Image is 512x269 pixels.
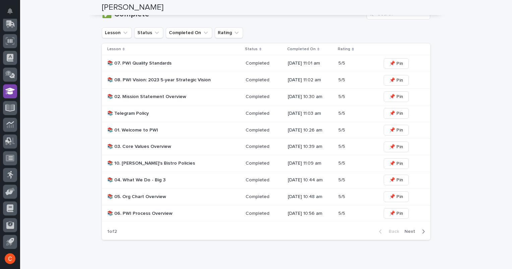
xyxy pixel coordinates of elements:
[389,144,403,150] span: 📌 Pin
[102,155,430,172] tr: 📚 10. [PERSON_NAME]'s Bistro PoliciesCompletedCompleted [DATE] 11:09 am5/55/5 📌 Pin
[338,176,346,183] p: 5/5
[338,59,346,66] p: 5/5
[389,160,403,167] span: 📌 Pin
[166,27,212,38] button: Completed On
[389,110,403,117] span: 📌 Pin
[246,159,271,166] p: Completed
[338,109,346,116] p: 5/5
[288,77,333,83] p: [DATE] 11:02 am
[338,159,346,166] p: 5/5
[246,109,271,116] p: Completed
[102,55,430,72] tr: 📚 07. PWI Quality StandardsCompletedCompleted [DATE] 11:01 am5/55/5 📌 Pin
[384,158,409,169] button: 📌 Pin
[389,127,403,133] span: 📌 Pin
[107,161,225,166] p: 📚 10. [PERSON_NAME]'s Bistro Policies
[288,94,333,100] p: [DATE] 10:30 am
[102,139,430,155] tr: 📚 03. Core Values OverviewCompletedCompleted [DATE] 10:39 am5/55/5 📌 Pin
[288,127,333,133] p: [DATE] 10:26 am
[246,76,271,83] p: Completed
[3,252,17,266] button: users-avatar
[338,143,346,150] p: 5/5
[102,27,132,38] button: Lesson
[384,125,409,136] button: 📌 Pin
[246,176,271,183] p: Completed
[107,144,225,150] p: 📚 03. Core Values Overview
[288,194,333,200] p: [DATE] 10:48 am
[107,111,225,116] p: 📚 Telegram Policy
[384,58,409,69] button: 📌 Pin
[338,193,346,200] p: 5/5
[338,46,350,53] p: Rating
[107,211,225,216] p: 📚 06. PWI Process Overview
[384,91,409,102] button: 📌 Pin
[384,108,409,119] button: 📌 Pin
[384,175,409,185] button: 📌 Pin
[246,59,271,66] p: Completed
[389,60,403,67] span: 📌 Pin
[8,8,17,19] div: Notifications
[288,177,333,183] p: [DATE] 10:44 am
[384,142,409,152] button: 📌 Pin
[288,161,333,166] p: [DATE] 11:09 am
[288,61,333,66] p: [DATE] 11:01 am
[338,209,346,216] p: 5/5
[102,172,430,188] tr: 📚 04. What We Do - Big 3CompletedCompleted [DATE] 10:44 am5/55/5 📌 Pin
[134,27,163,38] button: Status
[107,177,225,183] p: 📚 04. What We Do - Big 3
[389,193,403,200] span: 📌 Pin
[215,27,243,38] button: Rating
[246,143,271,150] p: Completed
[389,210,403,217] span: 📌 Pin
[107,46,121,53] p: Lesson
[246,193,271,200] p: Completed
[287,46,316,53] p: Completed On
[107,127,225,133] p: 📚 01. Welcome to PWI
[245,46,258,53] p: Status
[107,94,225,100] p: 📚 02. Mission Statement Overview
[3,4,17,18] button: Notifications
[288,144,333,150] p: [DATE] 10:39 am
[107,77,225,83] p: 📚 08. PWI Vision: 2023 5-year Strategic Vision
[107,194,225,200] p: 📚 05. Org Chart Overview
[384,191,409,202] button: 📌 Pin
[338,126,346,133] p: 5/5
[102,122,430,139] tr: 📚 01. Welcome to PWICompletedCompleted [DATE] 10:26 am5/55/5 📌 Pin
[374,229,402,235] button: Back
[107,61,225,66] p: 📚 07. PWI Quality Standards
[288,211,333,216] p: [DATE] 10:56 am
[102,3,164,12] h2: [PERSON_NAME]
[246,93,271,100] p: Completed
[246,209,271,216] p: Completed
[338,93,346,100] p: 5/5
[102,205,430,222] tr: 📚 06. PWI Process OverviewCompletedCompleted [DATE] 10:56 am5/55/5 📌 Pin
[102,72,430,89] tr: 📚 08. PWI Vision: 2023 5-year Strategic VisionCompletedCompleted [DATE] 11:02 am5/55/5 📌 Pin
[389,177,403,183] span: 📌 Pin
[385,229,399,234] span: Back
[384,75,409,86] button: 📌 Pin
[404,229,419,234] span: Next
[102,105,430,122] tr: 📚 Telegram PolicyCompletedCompleted [DATE] 11:03 am5/55/5 📌 Pin
[246,126,271,133] p: Completed
[102,188,430,205] tr: 📚 05. Org Chart OverviewCompletedCompleted [DATE] 10:48 am5/55/5 📌 Pin
[389,77,403,84] span: 📌 Pin
[102,223,122,240] p: 1 of 2
[102,88,430,105] tr: 📚 02. Mission Statement OverviewCompletedCompleted [DATE] 10:30 am5/55/5 📌 Pin
[338,76,346,83] p: 5/5
[402,229,430,235] button: Next
[384,208,409,219] button: 📌 Pin
[389,93,403,100] span: 📌 Pin
[288,111,333,116] p: [DATE] 11:03 am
